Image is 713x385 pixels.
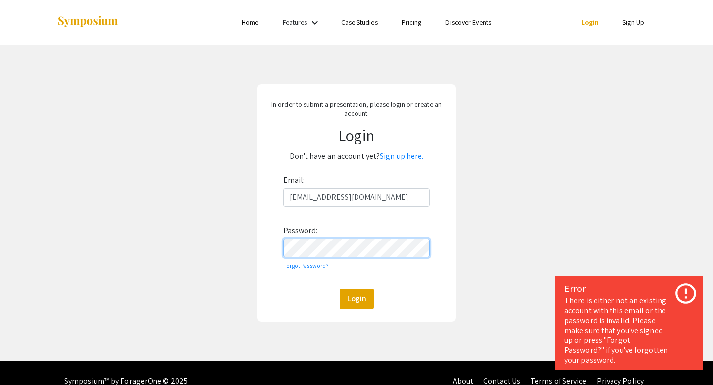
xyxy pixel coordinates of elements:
[283,18,307,27] a: Features
[564,296,693,365] div: There is either not an existing account with this email or the password is invalid. Please make s...
[340,289,374,309] button: Login
[264,100,448,118] p: In order to submit a presentation, please login or create an account.
[283,223,318,239] label: Password:
[57,15,119,29] img: Symposium by ForagerOne
[309,17,321,29] mat-icon: Expand Features list
[581,18,599,27] a: Login
[445,18,491,27] a: Discover Events
[622,18,644,27] a: Sign Up
[264,126,448,144] h1: Login
[402,18,422,27] a: Pricing
[242,18,258,27] a: Home
[7,340,42,378] iframe: Chat
[264,148,448,164] p: Don't have an account yet?
[564,281,693,296] div: Error
[380,151,423,161] a: Sign up here.
[283,172,305,188] label: Email:
[341,18,378,27] a: Case Studies
[283,262,329,269] a: Forgot Password?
